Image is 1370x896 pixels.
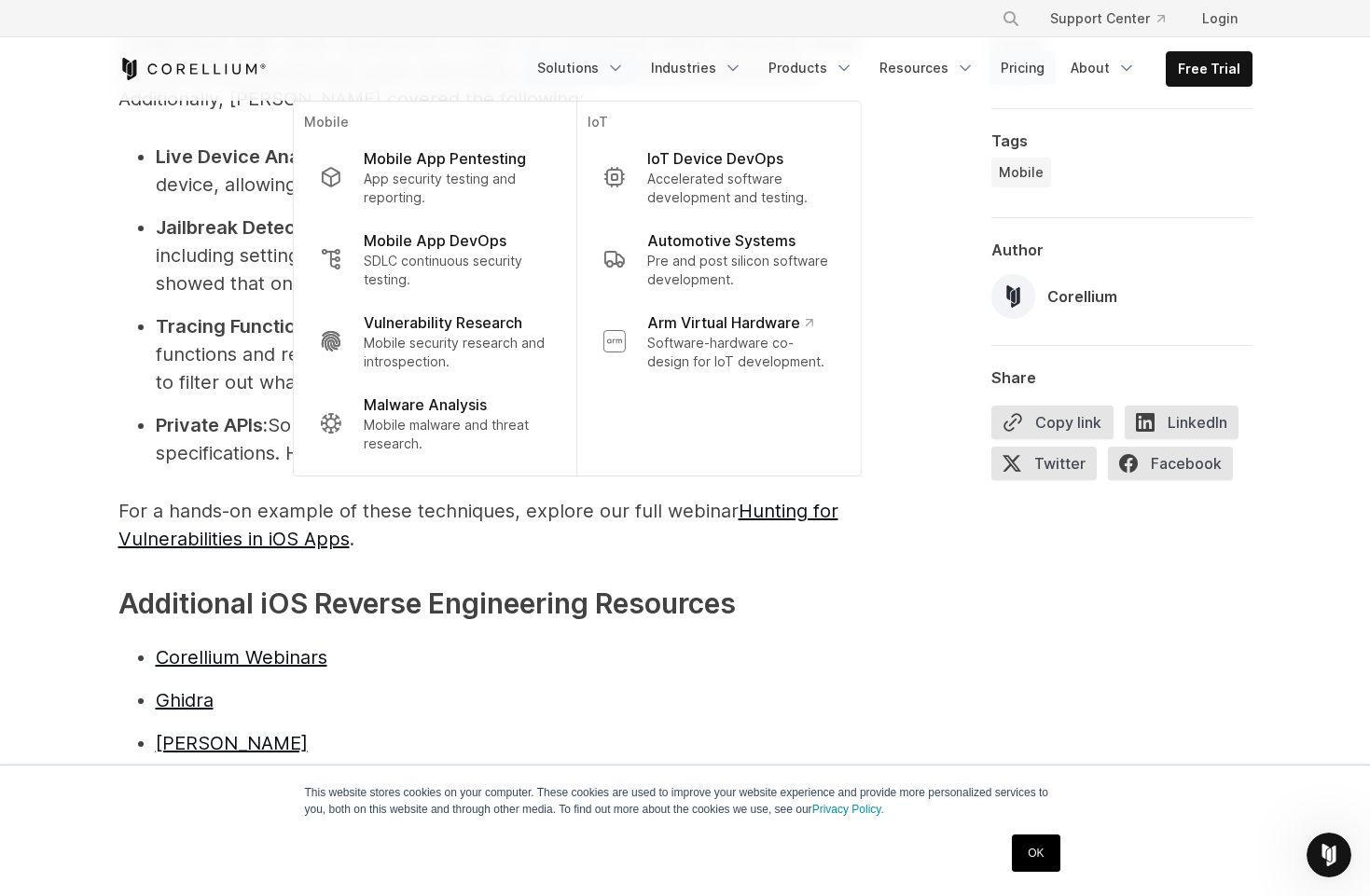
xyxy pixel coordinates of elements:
p: Mobile App DevOps [364,229,506,252]
span: Twitter [991,447,1097,480]
p: Vulnerability Research [364,311,522,334]
div: Author [991,241,1252,259]
p: SDLC continuous security testing. [364,252,549,289]
a: Facebook [1108,447,1244,488]
div: Navigation Menu [979,2,1252,35]
a: Hunting for Vulnerabilities in iOS Apps [118,500,838,550]
a: Products [757,51,865,85]
div: Tags [991,131,1252,150]
a: Arm Virtual Hardware Software-hardware co-design for IoT development. [588,300,849,382]
a: OK [1012,834,1059,872]
p: Mobile [304,113,564,136]
a: Pricing [989,51,1056,85]
a: IoT Device DevOps Accelerated software development and testing. [588,136,849,218]
strong: Jailbreak Detection: [156,216,334,239]
button: Search [994,2,1028,35]
p: For a hands-on example of these techniques, explore our full webinar . [118,497,865,553]
iframe: Intercom live chat [1307,833,1351,877]
span: LinkedIn [1125,406,1239,439]
p: Software-hardware co-design for IoT development. [647,334,834,371]
a: Automotive Systems Pre and post silicon software development. [588,218,849,300]
li: [PERSON_NAME] outlined how to set up a file to trace functions and replace values to bypass secur... [156,312,865,396]
a: About [1059,51,1147,85]
p: Pre and post silicon software development. [647,252,834,289]
p: Malware Analysis [364,393,487,416]
p: App security testing and reporting. [364,170,549,207]
li: Some APIs, like 'ptrace,' are private and not allowed by Apple's specifications. However, they ca... [156,411,865,467]
a: Corellium Home [118,58,267,80]
li: Within Corellium, reverse engineering is done live on the device, allowing for real-time changes ... [156,143,865,199]
p: Mobile App Pentesting [364,147,526,170]
a: Mobile [991,158,1051,187]
a: [PERSON_NAME] [156,732,308,754]
span: Facebook [1108,447,1233,480]
p: IoT Device DevOps [647,147,783,170]
img: Corellium [991,274,1036,319]
a: Support Center [1035,2,1180,35]
div: Navigation Menu [526,51,1252,87]
p: Arm Virtual Hardware [647,311,812,334]
a: Malware Analysis Mobile malware and threat research. [304,382,564,464]
button: Copy link [991,406,1114,439]
p: Accelerated software development and testing. [647,170,834,207]
li: An app can use various methods to detect jailbreaks, including setting up a socket to listen on s... [156,214,865,297]
h3: Additional iOS Reverse Engineering Resources [118,583,865,625]
strong: Tracing Functions: [156,315,322,338]
a: Privacy Policy. [812,803,884,816]
strong: Live Device Analysis: [156,145,346,168]
a: Twitter [991,447,1108,488]
p: Mobile security research and introspection. [364,334,549,371]
a: Free Trial [1167,52,1252,86]
a: Corellium Webinars [156,646,327,669]
div: Share [991,368,1252,387]
a: Solutions [526,51,636,85]
div: Corellium [1047,285,1117,308]
p: This website stores cookies on your computer. These cookies are used to improve your website expe... [305,784,1066,818]
a: Ghidra [156,689,214,711]
strong: Private APIs: [156,414,268,436]
a: Industries [640,51,754,85]
span: Mobile [999,163,1044,182]
a: LinkedIn [1125,406,1250,447]
a: Login [1187,2,1252,35]
p: IoT [588,113,849,136]
a: Mobile App DevOps SDLC continuous security testing. [304,218,564,300]
p: Mobile malware and threat research. [364,416,549,453]
p: Automotive Systems [647,229,796,252]
a: Resources [868,51,986,85]
a: Vulnerability Research Mobile security research and introspection. [304,300,564,382]
a: Mobile App Pentesting App security testing and reporting. [304,136,564,218]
